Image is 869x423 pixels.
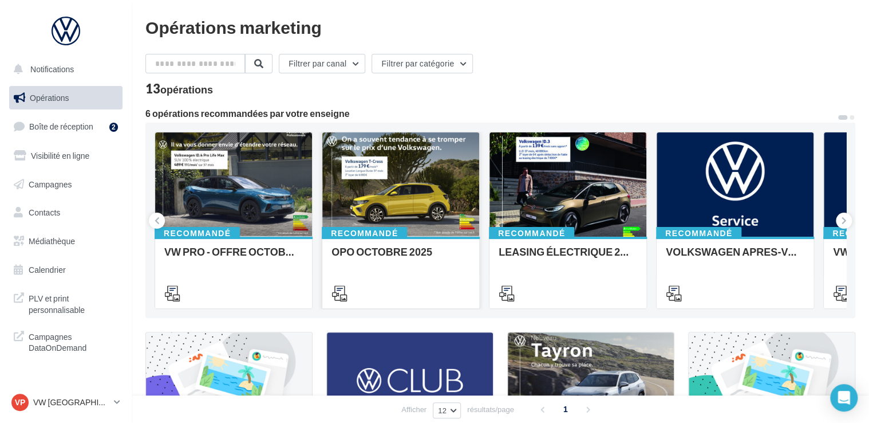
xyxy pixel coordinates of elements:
[160,84,213,95] div: opérations
[401,404,426,415] span: Afficher
[7,201,125,225] a: Contacts
[499,246,637,269] div: LEASING ÉLECTRIQUE 2025
[438,406,447,415] span: 12
[30,64,74,74] span: Notifications
[830,384,858,412] div: Open Intercom Messenger
[7,86,125,110] a: Opérations
[7,286,125,320] a: PLV et print personnalisable
[7,258,125,282] a: Calendrier
[7,114,125,139] a: Boîte de réception2
[489,227,574,240] div: Recommandé
[7,324,125,358] a: Campagnes DataOnDemand
[7,57,120,81] button: Notifications
[322,227,407,240] div: Recommandé
[279,54,365,73] button: Filtrer par canal
[33,397,109,408] p: VW [GEOGRAPHIC_DATA] 13
[29,207,60,217] span: Contacts
[656,227,741,240] div: Recommandé
[666,246,804,269] div: VOLKSWAGEN APRES-VENTE
[9,391,123,413] a: VP VW [GEOGRAPHIC_DATA] 13
[29,291,118,315] span: PLV et print personnalisable
[31,151,89,160] span: Visibilité en ligne
[556,400,575,418] span: 1
[433,402,461,418] button: 12
[7,173,125,197] a: Campagnes
[29,265,66,275] span: Calendrier
[7,144,125,168] a: Visibilité en ligne
[109,123,118,132] div: 2
[29,179,72,189] span: Campagnes
[29,236,75,246] span: Médiathèque
[145,18,855,36] div: Opérations marketing
[331,246,470,269] div: OPO OCTOBRE 2025
[7,229,125,253] a: Médiathèque
[155,227,240,240] div: Recommandé
[15,397,26,408] span: VP
[29,122,93,131] span: Boîte de réception
[467,404,514,415] span: résultats/page
[29,329,118,354] span: Campagnes DataOnDemand
[30,93,69,103] span: Opérations
[145,109,837,118] div: 6 opérations recommandées par votre enseigne
[164,246,303,269] div: VW PRO - OFFRE OCTOBRE 25
[145,83,213,95] div: 13
[372,54,473,73] button: Filtrer par catégorie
